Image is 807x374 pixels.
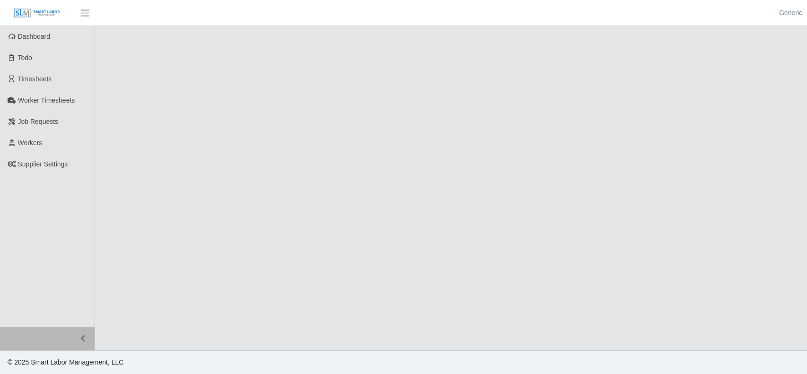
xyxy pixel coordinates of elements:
[779,8,802,18] a: Generic
[13,8,61,18] img: SLM Logo
[18,96,75,104] span: Worker Timesheets
[18,139,43,147] span: Workers
[8,358,123,366] span: © 2025 Smart Labor Management, LLC
[18,33,51,40] span: Dashboard
[18,75,52,83] span: Timesheets
[18,160,68,168] span: Supplier Settings
[18,118,59,125] span: Job Requests
[18,54,32,61] span: Todo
